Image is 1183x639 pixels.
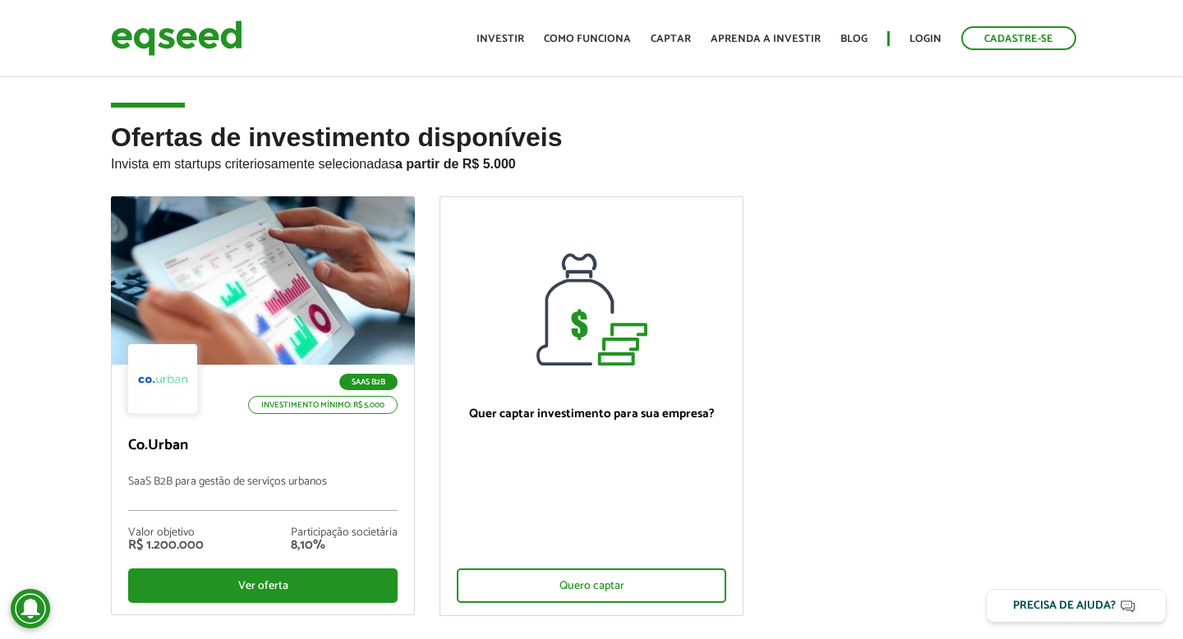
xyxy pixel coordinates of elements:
[291,539,398,552] div: 8,10%
[711,34,821,44] a: Aprenda a investir
[111,123,1072,196] h2: Ofertas de investimento disponíveis
[909,34,941,44] a: Login
[111,196,415,615] a: SaaS B2B Investimento mínimo: R$ 5.000 Co.Urban SaaS B2B para gestão de serviços urbanos Valor ob...
[128,437,398,455] p: Co.Urban
[128,476,398,511] p: SaaS B2B para gestão de serviços urbanos
[544,34,631,44] a: Como funciona
[291,527,398,539] div: Participação societária
[457,568,726,603] div: Quero captar
[128,568,398,603] div: Ver oferta
[651,34,691,44] a: Captar
[339,374,398,390] p: SaaS B2B
[128,539,204,552] div: R$ 1.200.000
[457,407,726,421] p: Quer captar investimento para sua empresa?
[128,527,204,539] div: Valor objetivo
[840,34,868,44] a: Blog
[395,157,516,171] strong: a partir de R$ 5.000
[111,152,1072,172] p: Invista em startups criteriosamente selecionadas
[111,16,242,60] img: EqSeed
[248,396,398,414] p: Investimento mínimo: R$ 5.000
[961,26,1076,50] a: Cadastre-se
[440,196,743,616] a: Quer captar investimento para sua empresa? Quero captar
[476,34,524,44] a: Investir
